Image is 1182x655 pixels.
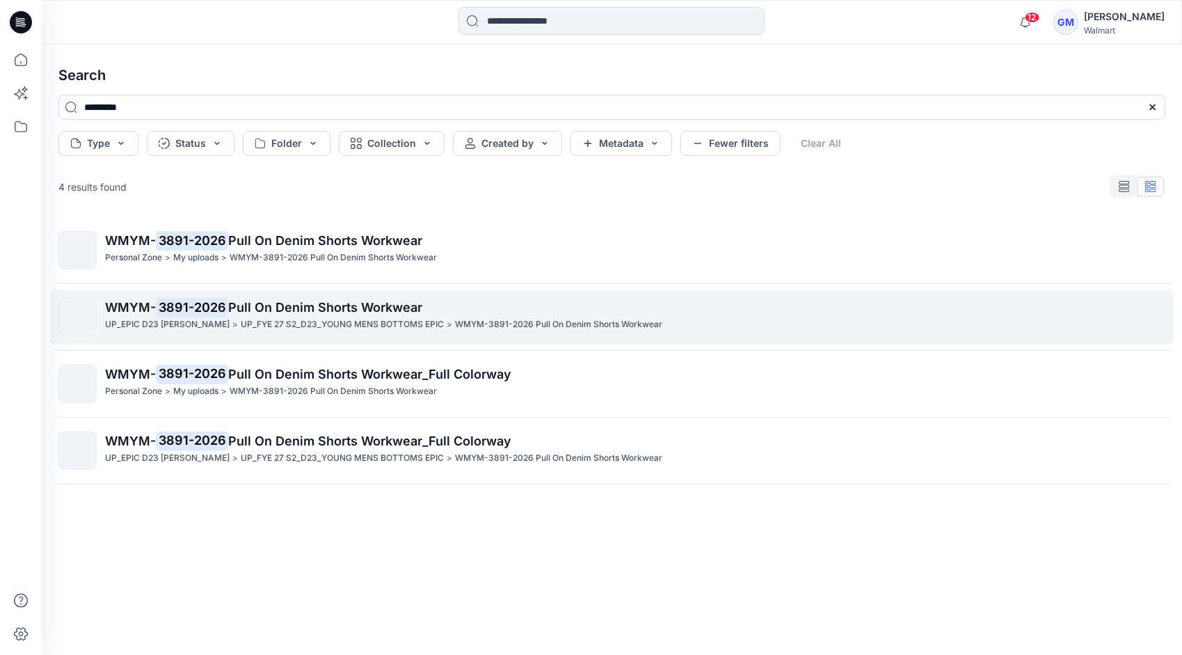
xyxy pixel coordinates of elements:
p: > [165,251,170,265]
span: Pull On Denim Shorts Workwear [228,233,422,248]
span: Pull On Denim Shorts Workwear_Full Colorway [228,434,511,448]
p: UP_EPIC D23 YM Bottoms [105,451,230,466]
p: 4 results found [58,180,127,194]
p: > [232,451,238,466]
p: > [447,317,452,332]
span: 12 [1025,12,1040,23]
button: Fewer filters [680,131,781,156]
a: WMYM-3891-2026Pull On Denim Shorts Workwear_Full ColorwayUP_EPIC D23 [PERSON_NAME]>UP_FYE 27 S2_D... [50,423,1174,478]
a: WMYM-3891-2026Pull On Denim Shorts WorkwearUP_EPIC D23 [PERSON_NAME]>UP_FYE 27 S2_D23_YOUNG MENS ... [50,290,1174,345]
a: WMYM-3891-2026Pull On Denim Shorts WorkwearPersonal Zone>My uploads>WMYM-3891-2026 Pull On Denim ... [50,223,1174,278]
span: WMYM- [105,434,156,448]
a: WMYM-3891-2026Pull On Denim Shorts Workwear_Full ColorwayPersonal Zone>My uploads>WMYM-3891-2026 ... [50,356,1174,411]
p: WMYM-3891-2026 Pull On Denim Shorts Workwear [455,317,662,332]
div: Walmart [1084,25,1165,35]
mark: 3891-2026 [156,230,228,250]
p: > [221,384,227,399]
p: > [221,251,227,265]
p: UP_EPIC D23 YM Bottoms [105,317,230,332]
div: GM [1053,10,1078,35]
button: Metadata [570,131,672,156]
mark: 3891-2026 [156,297,228,317]
span: WMYM- [105,233,156,248]
button: Collection [339,131,445,156]
h4: Search [47,56,1176,95]
p: WMYM-3891-2026 Pull On Denim Shorts Workwear [230,251,437,265]
span: WMYM- [105,300,156,315]
span: Pull On Denim Shorts Workwear_Full Colorway [228,367,511,381]
p: > [232,317,238,332]
p: WMYM-3891-2026 Pull On Denim Shorts Workwear [455,451,662,466]
span: WMYM- [105,367,156,381]
p: Personal Zone [105,251,162,265]
span: Pull On Denim Shorts Workwear [228,300,422,315]
p: Personal Zone [105,384,162,399]
p: My uploads [173,251,218,265]
p: UP_FYE 27 S2_D23_YOUNG MENS BOTTOMS EPIC [241,451,444,466]
p: > [447,451,452,466]
p: UP_FYE 27 S2_D23_YOUNG MENS BOTTOMS EPIC [241,317,444,332]
button: Created by [453,131,562,156]
div: [PERSON_NAME] [1084,8,1165,25]
button: Type [58,131,138,156]
p: WMYM-3891-2026 Pull On Denim Shorts Workwear [230,384,437,399]
mark: 3891-2026 [156,364,228,384]
p: > [165,384,170,399]
p: My uploads [173,384,218,399]
button: Status [147,131,234,156]
button: Folder [243,131,330,156]
mark: 3891-2026 [156,431,228,450]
